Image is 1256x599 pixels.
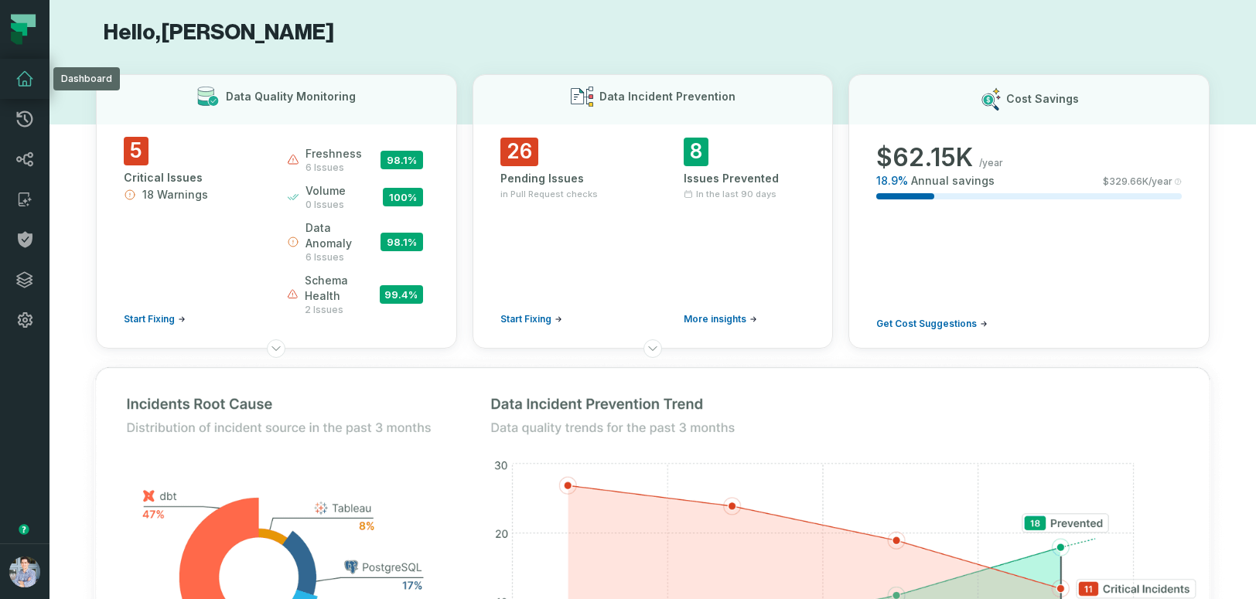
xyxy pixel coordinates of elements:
[305,220,381,251] span: data anomaly
[500,138,538,166] span: 26
[876,318,988,330] a: Get Cost Suggestions
[142,187,208,203] span: 18 Warnings
[226,89,356,104] h3: Data Quality Monitoring
[1103,175,1172,188] span: $ 329.66K /year
[1006,91,1079,107] h3: Cost Savings
[124,170,259,185] div: Critical Issues
[383,188,423,206] span: 100 %
[96,74,457,349] button: Data Quality Monitoring5Critical Issues18 WarningsStart Fixingfreshness6 issues98.1%volume0 issue...
[684,313,746,325] span: More insights
[848,74,1210,349] button: Cost Savings$62.15K/year18.9%Annual savings$329.66K/yearGet Cost Suggestions
[473,74,834,349] button: Data Incident Prevention26Pending Issuesin Pull Request checksStart Fixing8Issues PreventedIn the...
[9,556,40,587] img: avatar of Alon Nafta
[381,233,423,251] span: 98.1 %
[876,142,973,173] span: $ 62.15K
[684,171,805,186] div: Issues Prevented
[96,19,1210,46] h1: Hello, [PERSON_NAME]
[124,313,175,325] span: Start Fixing
[876,318,977,330] span: Get Cost Suggestions
[305,251,381,264] span: 6 issues
[124,313,186,325] a: Start Fixing
[124,137,148,165] span: 5
[305,199,346,211] span: 0 issues
[500,313,551,325] span: Start Fixing
[305,273,380,304] span: schema health
[380,285,423,304] span: 99.4 %
[17,522,31,536] div: Tooltip anchor
[684,313,757,325] a: More insights
[979,157,1003,169] span: /year
[599,89,736,104] h3: Data Incident Prevention
[684,138,708,166] span: 8
[305,146,362,162] span: freshness
[305,183,346,199] span: volume
[876,173,908,189] span: 18.9 %
[500,313,562,325] a: Start Fixing
[500,188,598,200] span: in Pull Request checks
[305,304,380,316] span: 2 issues
[500,171,622,186] div: Pending Issues
[911,173,995,189] span: Annual savings
[696,188,776,200] span: In the last 90 days
[305,162,362,174] span: 6 issues
[381,151,423,169] span: 98.1 %
[53,67,120,90] div: Dashboard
